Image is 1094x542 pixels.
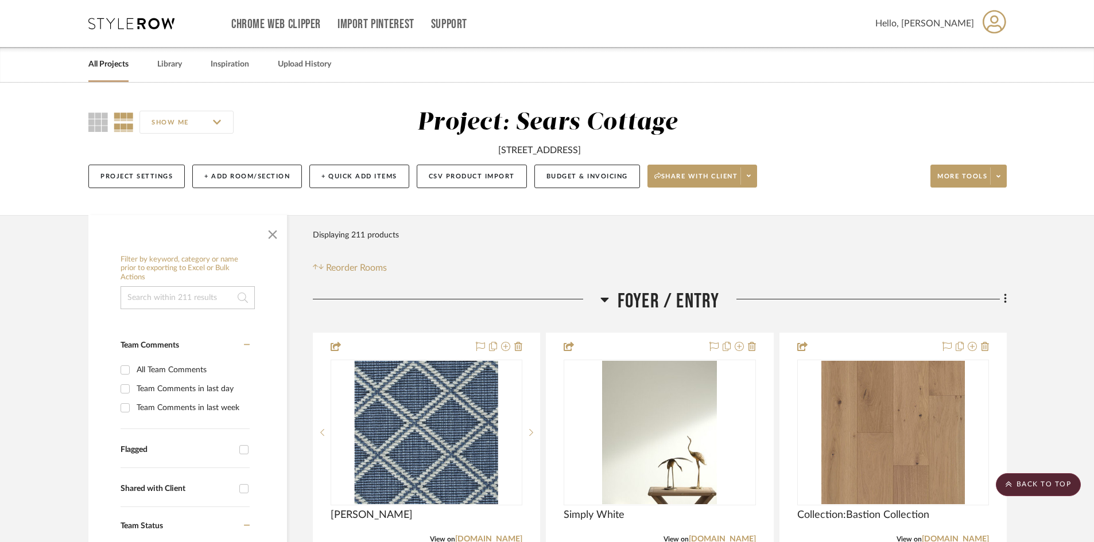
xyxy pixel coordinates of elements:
[137,361,247,379] div: All Team Comments
[564,360,755,505] div: 0
[121,255,255,282] h6: Filter by keyword, category or name prior to exporting to Excel or Bulk Actions
[337,20,414,29] a: Import Pinterest
[602,361,717,504] img: Simply White
[261,221,284,244] button: Close
[121,522,163,530] span: Team Status
[417,111,677,135] div: Project: Sears Cottage
[498,143,581,157] div: [STREET_ADDRESS]
[534,165,640,188] button: Budget & Invoicing
[231,20,321,29] a: Chrome Web Clipper
[431,20,467,29] a: Support
[331,509,413,521] span: [PERSON_NAME]
[121,484,234,494] div: Shared with Client
[937,172,987,189] span: More tools
[326,261,387,275] span: Reorder Rooms
[313,224,399,247] div: Displaying 211 products
[137,380,247,398] div: Team Comments in last day
[564,509,624,521] span: Simply White
[211,57,249,72] a: Inspiration
[930,165,1007,188] button: More tools
[309,165,409,188] button: + Quick Add Items
[331,360,522,505] div: 0
[121,445,234,455] div: Flagged
[88,165,185,188] button: Project Settings
[797,509,929,521] span: Collection:Bastion Collection
[875,17,974,30] span: Hello, [PERSON_NAME]
[313,261,387,275] button: Reorder Rooms
[417,165,527,188] button: CSV Product Import
[996,473,1081,496] scroll-to-top-button: BACK TO TOP
[157,57,182,72] a: Library
[121,286,255,309] input: Search within 211 results
[88,57,129,72] a: All Projects
[654,172,738,189] span: Share with client
[355,361,498,504] img: Hudson
[137,399,247,417] div: Team Comments in last week
[821,361,965,504] img: Collection:Bastion Collection
[618,289,720,314] span: Foyer / Entry
[278,57,331,72] a: Upload History
[192,165,302,188] button: + Add Room/Section
[647,165,758,188] button: Share with client
[121,341,179,349] span: Team Comments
